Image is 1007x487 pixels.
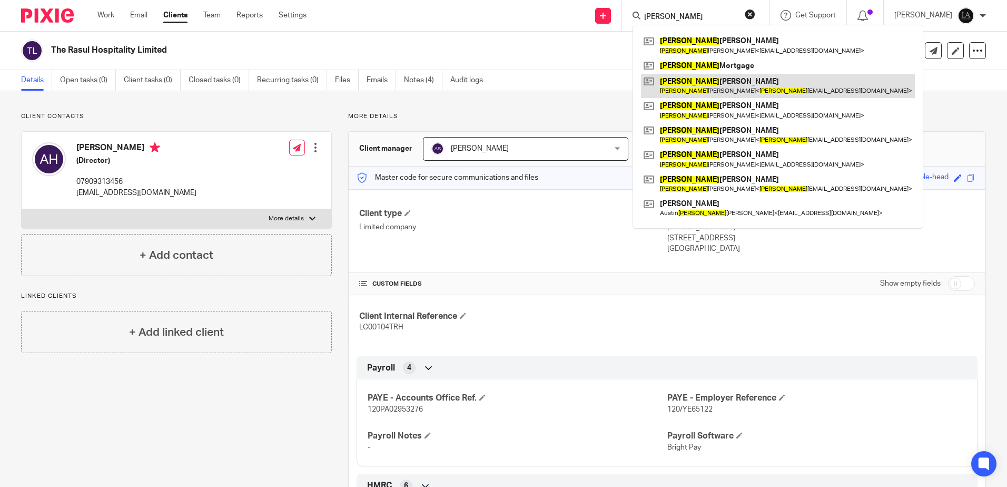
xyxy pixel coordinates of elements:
[894,10,952,21] p: [PERSON_NAME]
[257,70,327,91] a: Recurring tasks (0)
[880,278,941,289] label: Show empty fields
[140,247,213,264] h4: + Add contact
[348,112,986,121] p: More details
[359,311,667,322] h4: Client Internal Reference
[21,112,332,121] p: Client contacts
[745,9,755,20] button: Clear
[957,7,974,24] img: Lockhart+Amin+-+1024x1024+-+light+on+dark.jpg
[124,70,181,91] a: Client tasks (0)
[357,172,538,183] p: Master code for secure communications and files
[21,292,332,300] p: Linked clients
[203,10,221,21] a: Team
[97,10,114,21] a: Work
[21,70,52,91] a: Details
[667,406,713,413] span: 120/YE65122
[643,13,738,22] input: Search
[76,177,196,187] p: 07909313456
[163,10,187,21] a: Clients
[51,45,684,56] h2: The Rasul Hospitality Limited
[130,10,147,21] a: Email
[76,188,196,198] p: [EMAIL_ADDRESS][DOMAIN_NAME]
[279,10,307,21] a: Settings
[368,431,667,442] h4: Payroll Notes
[795,12,836,19] span: Get Support
[76,155,196,166] h5: (Director)
[21,40,43,62] img: svg%3E
[359,208,667,219] h4: Client type
[667,444,701,451] span: Bright Pay
[189,70,249,91] a: Closed tasks (0)
[368,444,370,451] span: -
[367,363,395,374] span: Payroll
[450,70,491,91] a: Audit logs
[269,215,304,223] p: More details
[667,393,966,404] h4: PAYE - Employer Reference
[367,70,396,91] a: Emails
[451,145,509,152] span: [PERSON_NAME]
[407,363,411,373] span: 4
[335,70,359,91] a: Files
[150,142,160,153] i: Primary
[21,8,74,23] img: Pixie
[431,142,444,155] img: svg%3E
[667,431,966,442] h4: Payroll Software
[359,222,667,232] p: Limited company
[76,142,196,155] h4: [PERSON_NAME]
[129,324,224,340] h4: + Add linked client
[368,406,423,413] span: 120PA02953276
[32,142,66,176] img: svg%3E
[60,70,116,91] a: Open tasks (0)
[359,143,412,154] h3: Client manager
[368,393,667,404] h4: PAYE - Accounts Office Ref.
[359,280,667,288] h4: CUSTOM FIELDS
[667,244,975,254] p: [GEOGRAPHIC_DATA]
[359,324,403,331] span: LC00104TRH
[236,10,263,21] a: Reports
[667,233,975,244] p: [STREET_ADDRESS]
[404,70,442,91] a: Notes (4)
